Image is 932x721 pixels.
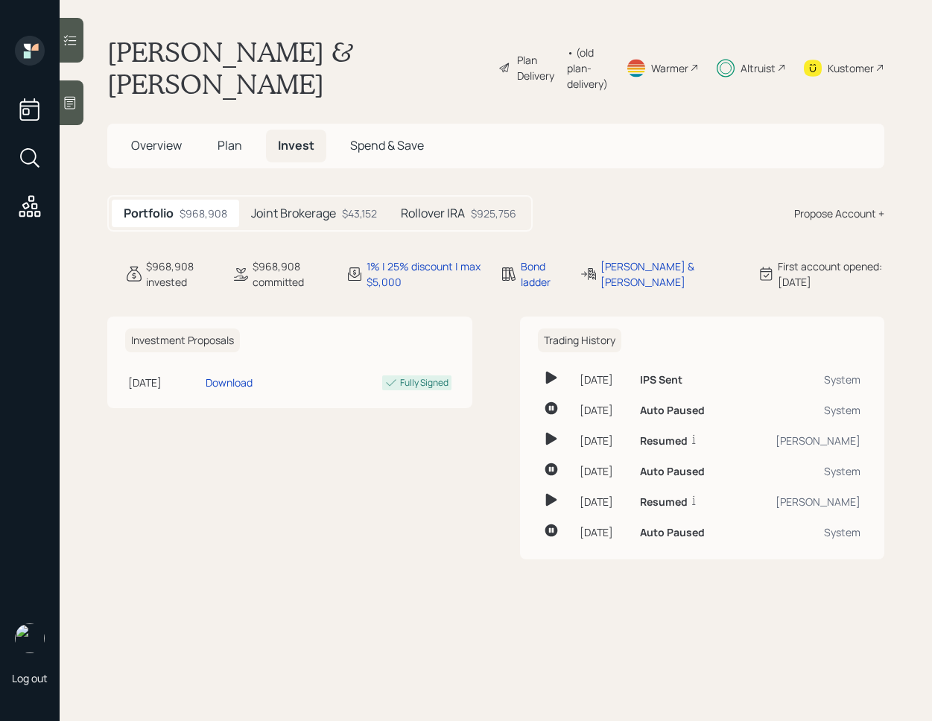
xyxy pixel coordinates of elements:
[640,466,705,478] h6: Auto Paused
[640,374,682,387] h6: IPS Sent
[640,404,705,417] h6: Auto Paused
[131,137,182,153] span: Overview
[146,258,214,290] div: $968,908 invested
[743,433,860,448] div: [PERSON_NAME]
[401,206,465,220] h5: Rollover IRA
[600,258,739,290] div: [PERSON_NAME] & [PERSON_NAME]
[253,258,329,290] div: $968,908 committed
[743,372,860,387] div: System
[125,328,240,353] h6: Investment Proposals
[794,206,884,221] div: Propose Account +
[741,60,776,76] div: Altruist
[743,524,860,540] div: System
[580,494,629,509] div: [DATE]
[15,623,45,653] img: retirable_logo.png
[278,137,314,153] span: Invest
[743,402,860,418] div: System
[580,524,629,540] div: [DATE]
[124,206,174,220] h5: Portfolio
[580,433,629,448] div: [DATE]
[567,45,608,92] div: • (old plan-delivery)
[350,137,424,153] span: Spend & Save
[538,328,621,353] h6: Trading History
[471,206,516,221] div: $925,756
[400,376,448,390] div: Fully Signed
[651,60,688,76] div: Warmer
[778,258,884,290] div: First account opened: [DATE]
[206,375,253,390] div: Download
[828,60,874,76] div: Kustomer
[580,402,629,418] div: [DATE]
[580,463,629,479] div: [DATE]
[218,137,242,153] span: Plan
[251,206,336,220] h5: Joint Brokerage
[640,435,688,448] h6: Resumed
[743,494,860,509] div: [PERSON_NAME]
[107,36,486,100] h1: [PERSON_NAME] & [PERSON_NAME]
[128,375,200,390] div: [DATE]
[580,372,629,387] div: [DATE]
[517,52,559,83] div: Plan Delivery
[640,527,705,539] h6: Auto Paused
[743,463,860,479] div: System
[367,258,482,290] div: 1% | 25% discount | max $5,000
[640,496,688,509] h6: Resumed
[521,258,561,290] div: Bond ladder
[342,206,377,221] div: $43,152
[180,206,227,221] div: $968,908
[12,671,48,685] div: Log out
